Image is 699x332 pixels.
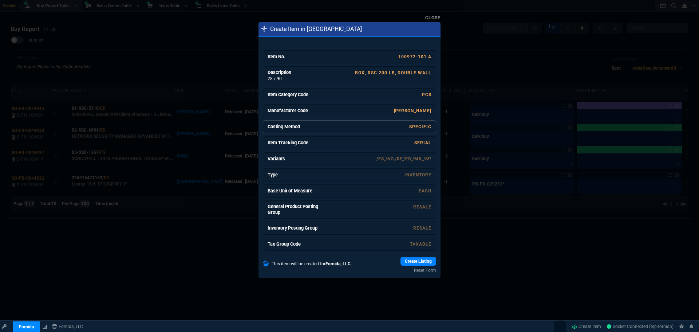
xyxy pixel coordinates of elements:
h6: Item Category Code [268,92,322,98]
a: Create Item [569,321,604,332]
h6: General Product Posting Group [268,204,322,215]
a: Specific [409,124,431,129]
h6: Manufacturer Code [268,108,322,114]
span: Fornida, LLC [325,261,351,266]
h6: Costing Method [268,124,322,130]
p: 28 / 90 [268,75,322,82]
h6: Item No. [268,54,322,60]
h6: Variants [268,156,322,162]
a: Close [425,15,441,20]
a: bl07gHKmGaR6w0w4AAGJ [607,323,674,330]
a: msbcCompanyName [50,323,85,330]
span: Socket Connected (erp-fornida) [607,324,674,329]
a: [PERSON_NAME] [394,108,431,113]
a: PCS [422,92,431,97]
div: Create Item in [GEOGRAPHIC_DATA] [258,22,441,37]
a: Create Listing [400,257,436,266]
p: This item will be created for [272,261,351,267]
a: BOX, RSC 200 LB, DOUBLE WALL [355,70,431,75]
h6: Tax Group Code [268,241,322,247]
h6: Base Unit of Measure [268,188,322,194]
h6: Inventory Posting Group [268,225,322,231]
h6: Type [268,172,322,178]
a: Reset Form [400,267,436,274]
a: SERIAL [414,140,431,145]
h6: Description [268,70,322,75]
a: 100972-101.A [398,54,431,59]
h6: Item Tracking Code [268,140,322,146]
